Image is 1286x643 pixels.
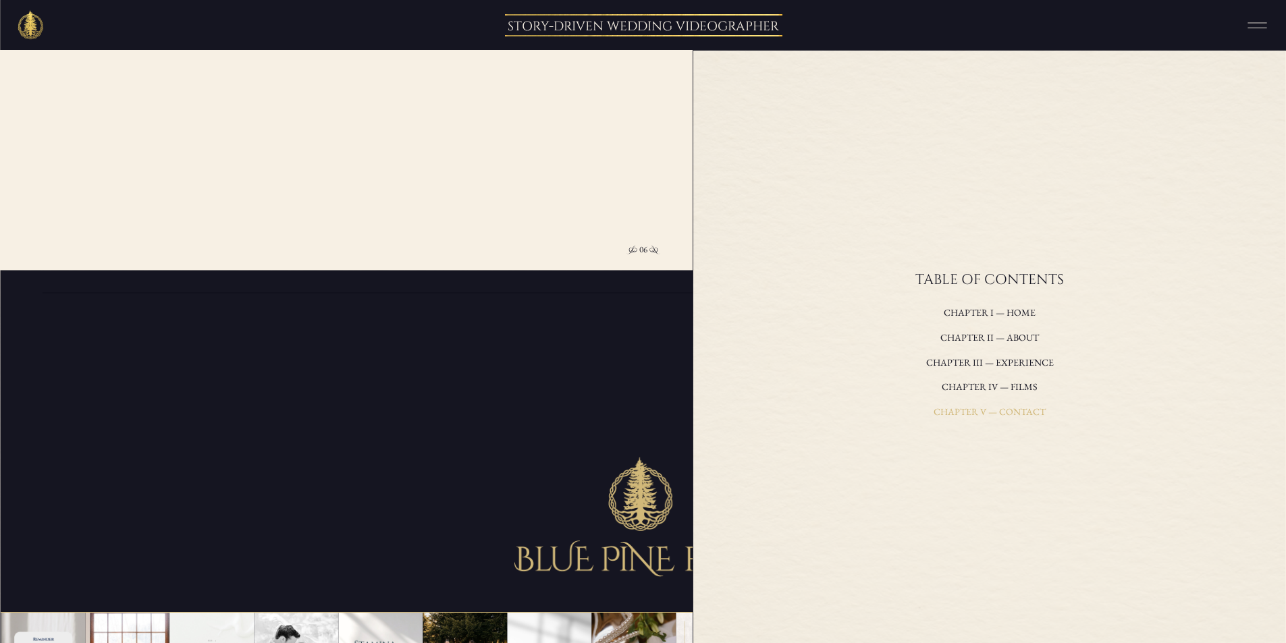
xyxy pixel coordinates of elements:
h2: table of contents [751,272,1229,287]
a: Chapter II — about [767,329,1214,347]
a: Chapter i — home [776,304,1205,323]
a: Chapter III — experience [767,354,1214,372]
h1: STORY-DRIVEN WEDDING VIDEOGRAPHER [505,19,782,32]
p: 06 [611,244,676,256]
a: Chapter IV — films [767,379,1214,397]
a: Chapter V — contact [767,403,1214,422]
